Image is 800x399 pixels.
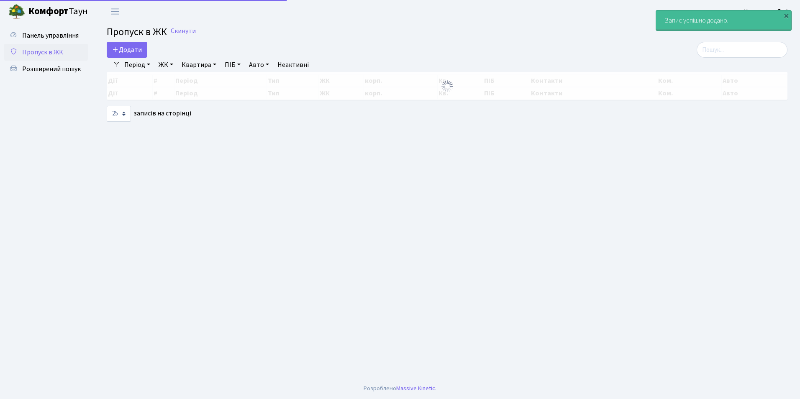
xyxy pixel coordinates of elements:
[171,27,196,35] a: Скинути
[28,5,69,18] b: Комфорт
[274,58,312,72] a: Неактивні
[744,7,790,16] b: Консьєрж б. 4.
[28,5,88,19] span: Таун
[4,61,88,77] a: Розширений пошук
[364,384,436,393] div: Розроблено .
[221,58,244,72] a: ПІБ
[697,42,787,58] input: Пошук...
[441,79,454,93] img: Обробка...
[22,48,63,57] span: Пропуск в ЖК
[105,5,126,18] button: Переключити навігацію
[107,106,131,122] select: записів на сторінці
[246,58,272,72] a: Авто
[8,3,25,20] img: logo.png
[107,42,147,58] a: Додати
[4,27,88,44] a: Панель управління
[396,384,435,393] a: Massive Kinetic
[782,11,790,20] div: ×
[4,44,88,61] a: Пропуск в ЖК
[155,58,177,72] a: ЖК
[178,58,220,72] a: Квартира
[22,31,79,40] span: Панель управління
[744,7,790,17] a: Консьєрж б. 4.
[112,45,142,54] span: Додати
[22,64,81,74] span: Розширений пошук
[121,58,154,72] a: Період
[107,25,167,39] span: Пропуск в ЖК
[656,10,791,31] div: Запис успішно додано.
[107,106,191,122] label: записів на сторінці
